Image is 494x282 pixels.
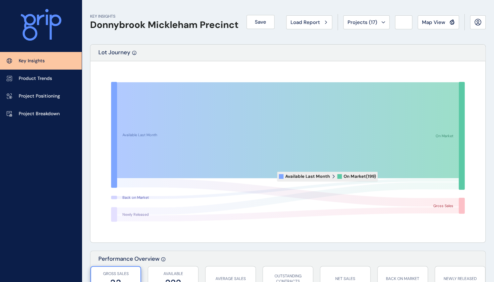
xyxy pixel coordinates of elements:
span: Projects ( 17 ) [348,19,377,26]
p: Product Trends [19,75,52,82]
p: NET SALES [324,276,367,282]
span: Load Report [291,19,320,26]
p: BACK ON MARKET [381,276,424,282]
p: Lot Journey [98,49,130,61]
p: GROSS SALES [94,271,137,277]
button: Save [246,15,275,29]
span: Save [255,19,266,25]
h1: Donnybrook Mickleham Precinct [90,19,238,31]
p: Key Insights [19,58,45,64]
button: Load Report [286,15,332,29]
p: Project Positioning [19,93,60,100]
p: NEWLY RELEASED [438,276,482,282]
p: AVERAGE SALES [209,276,252,282]
span: Map View [422,19,445,26]
p: KEY INSIGHTS [90,14,238,19]
p: AVAILABLE [151,271,195,277]
button: Projects (17) [343,15,390,29]
button: Map View [418,15,459,29]
p: Project Breakdown [19,111,60,117]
